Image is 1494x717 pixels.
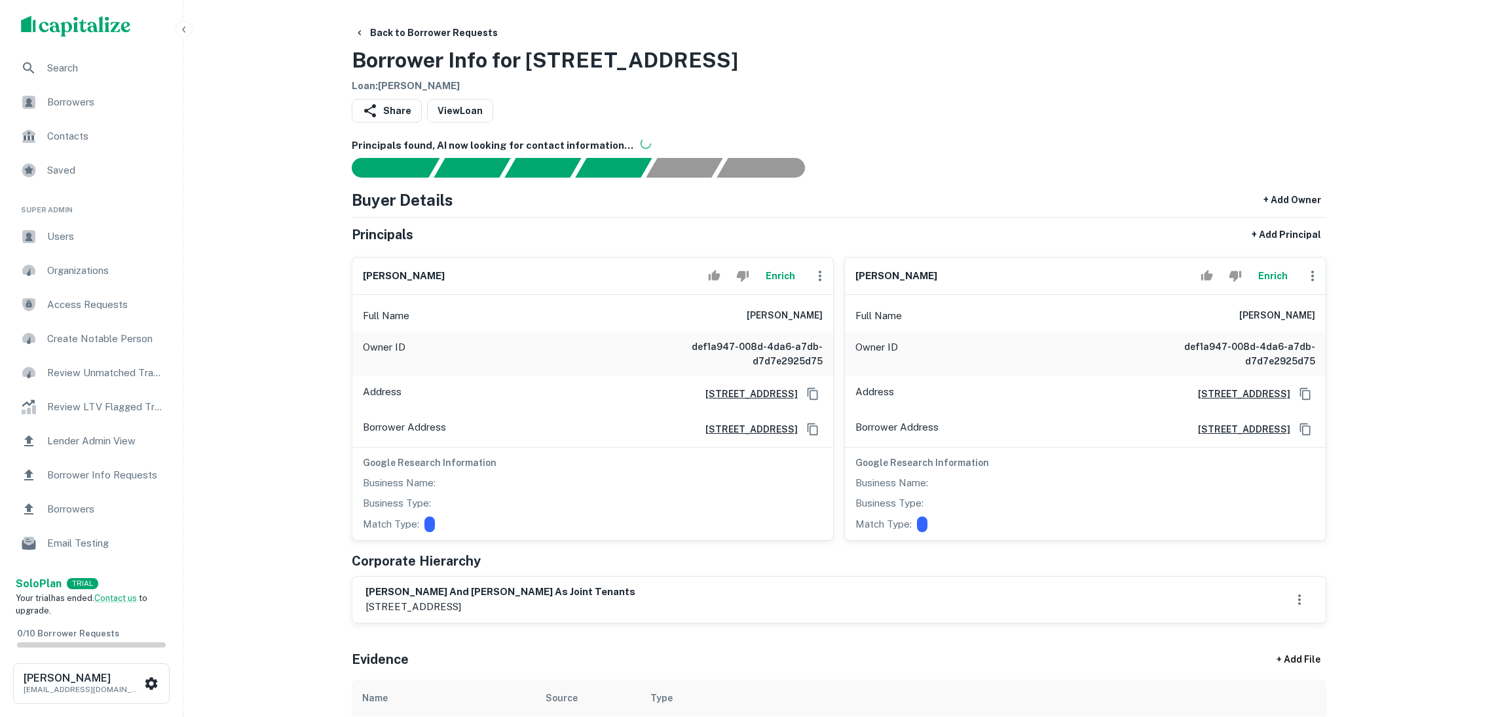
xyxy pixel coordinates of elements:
[747,308,823,324] h6: [PERSON_NAME]
[13,663,170,704] button: [PERSON_NAME][EMAIL_ADDRESS][DOMAIN_NAME]
[10,121,172,152] a: Contacts
[17,629,119,638] span: 0 / 10 Borrower Requests
[10,52,172,84] a: Search
[1187,387,1290,401] h6: [STREET_ADDRESS]
[352,45,738,76] h3: Borrower Info for [STREET_ADDRESS]
[67,578,98,589] div: TRIAL
[855,475,928,491] p: Business Name:
[10,528,172,559] a: Email Testing
[10,255,172,286] a: Organizations
[352,225,413,244] h5: Principals
[695,422,798,436] h6: [STREET_ADDRESS]
[10,155,172,186] a: Saved
[731,263,754,289] button: Reject
[855,455,1315,470] h6: Google Research Information
[47,399,164,415] span: Review LTV Flagged Transactions
[47,297,164,313] span: Access Requests
[349,21,503,45] button: Back to Borrower Requests
[21,16,131,37] img: capitalize-logo.png
[855,384,894,404] p: Address
[363,516,419,532] p: Match Type:
[10,494,172,525] a: Borrowers
[363,339,405,368] p: Owner ID
[1187,422,1290,436] a: [STREET_ADDRESS]
[803,384,823,404] button: Copy Address
[363,384,402,404] p: Address
[1429,612,1494,675] iframe: Chat Widget
[855,495,924,511] p: Business Type:
[10,357,172,389] a: Review Unmatched Transactions
[10,391,172,423] a: Review LTV Flagged Transactions
[855,308,902,324] p: Full Name
[352,188,453,212] h4: Buyer Details
[352,551,481,571] h5: Corporate Hierarchy
[703,263,726,289] button: Accept
[16,576,62,592] a: SoloPlan
[1258,188,1326,212] button: + Add Owner
[1246,223,1326,246] button: + Add Principal
[16,577,62,590] strong: Solo Plan
[695,387,798,401] a: [STREET_ADDRESS]
[646,158,722,178] div: Principals found, still searching for contact information. This may take time...
[352,99,422,123] button: Share
[10,189,172,221] li: Super Admin
[535,680,640,716] th: Source
[47,263,164,279] span: Organizations
[575,158,652,178] div: Principals found, AI now looking for contact information...
[16,593,147,616] span: Your trial has ended. to upgrade.
[47,128,164,144] span: Contacts
[650,690,673,706] div: Type
[1223,263,1246,289] button: Reject
[47,331,164,347] span: Create Notable Person
[365,585,635,600] h6: [PERSON_NAME] and [PERSON_NAME] as joint tenants
[47,535,164,551] span: Email Testing
[717,158,821,178] div: AI fulfillment process complete.
[10,425,172,457] a: Lender Admin View
[365,599,635,615] p: [STREET_ADDRESS]
[24,673,141,684] h6: [PERSON_NAME]
[855,419,939,439] p: Borrower Address
[546,690,578,706] div: Source
[47,163,164,178] span: Saved
[665,339,823,368] h6: def1a947-008d-4da6-a7db-d7d7e2925d75
[47,501,164,517] span: Borrowers
[1253,648,1345,672] div: + Add File
[363,269,445,284] h6: [PERSON_NAME]
[640,680,1217,716] th: Type
[352,680,535,716] th: Name
[10,289,172,320] a: Access Requests
[10,221,172,252] a: Users
[1195,263,1218,289] button: Accept
[363,419,446,439] p: Borrower Address
[47,365,164,381] span: Review Unmatched Transactions
[427,99,493,123] a: ViewLoan
[363,455,823,470] h6: Google Research Information
[855,339,898,368] p: Owner ID
[352,138,1326,153] h6: Principals found, AI now looking for contact information...
[47,94,164,110] span: Borrowers
[363,495,431,511] p: Business Type:
[10,87,172,118] a: Borrowers
[1296,384,1315,404] button: Copy Address
[352,649,409,669] h5: Evidence
[94,593,137,603] a: Contact us
[1158,339,1315,368] h6: def1a947-008d-4da6-a7db-d7d7e2925d75
[504,158,581,178] div: Documents found, AI parsing details...
[47,229,164,244] span: Users
[362,690,388,706] div: Name
[803,419,823,439] button: Copy Address
[47,467,164,483] span: Borrower Info Requests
